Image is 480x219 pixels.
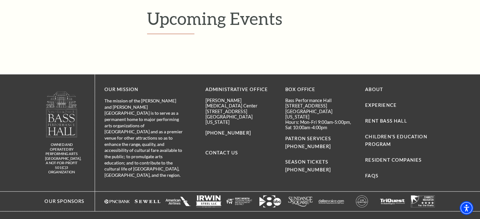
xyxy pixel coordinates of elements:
[205,86,276,94] p: Administrative Office
[205,98,276,109] p: [PERSON_NAME][MEDICAL_DATA] Center
[104,86,183,94] p: OUR MISSION
[318,195,344,207] img: The image features a simple white background with text that appears to be a logo or brand name.
[45,142,78,175] p: owned and operated by Performing Arts [GEOGRAPHIC_DATA], A NOT-FOR-PROFIT 501(C)3 ORGANIZATION
[196,195,222,207] img: Logo of Irwin Steel LLC, featuring the company name in bold letters with a simple design.
[365,157,422,163] a: Resident Companies
[285,98,356,103] p: Bass Performance Hall
[196,195,222,207] a: Logo of Irwin Steel LLC, featuring the company name in bold letters with a simple design. - open ...
[147,8,436,34] h1: Upcoming Events
[135,195,160,207] img: The image is completely blank or white.
[410,195,436,207] a: The image is completely blank or white. - open in a new tab
[410,195,436,207] img: The image is completely blank or white.
[285,135,356,151] p: PATRON SERVICES [PHONE_NUMBER]
[380,195,405,207] img: The image is completely blank or white.
[365,87,383,92] a: About
[39,198,84,205] p: Our Sponsors
[365,173,378,178] a: FAQs
[349,195,375,207] a: A circular logo with the text "KIM CLASSIFIED" in the center, featuring a bold, modern design. - ...
[205,114,276,125] p: [GEOGRAPHIC_DATA][US_STATE]
[285,109,356,120] p: [GEOGRAPHIC_DATA][US_STATE]
[380,195,405,207] a: The image is completely blank or white. - open in a new tab
[257,195,283,207] img: Logo featuring the number "8" with an arrow and "abc" in a modern design.
[165,195,191,207] a: The image is completely blank or white. - open in a new tab
[104,195,130,207] img: Logo of PNC Bank in white text with a triangular symbol.
[318,195,344,207] a: The image features a simple white background with text that appears to be a logo or brand name. -...
[104,98,183,178] p: The mission of the [PERSON_NAME] and [PERSON_NAME][GEOGRAPHIC_DATA] is to serve as a permanent ho...
[165,195,191,207] img: The image is completely blank or white.
[205,129,276,137] p: [PHONE_NUMBER]
[285,119,356,130] p: Hours: Mon-Fri 9:00am-5:00pm, Sat 10:00am-4:00pm
[135,195,160,207] a: The image is completely blank or white. - open in a new tab
[205,109,276,114] p: [STREET_ADDRESS]
[365,118,407,124] a: Rent Bass Hall
[285,103,356,108] p: [STREET_ADDRESS]
[349,195,375,207] img: A circular logo with the text "KIM CLASSIFIED" in the center, featuring a bold, modern design.
[227,195,252,207] img: The image is completely blank or white.
[288,195,313,207] a: Logo of Sundance Square, featuring stylized text in white. - open in a new tab
[365,134,427,147] a: Children's Education Program
[459,201,473,215] div: Accessibility Menu
[257,195,283,207] a: Logo featuring the number "8" with an arrow and "abc" in a modern design. - open in a new tab
[365,102,397,108] a: Experience
[104,195,130,207] a: Logo of PNC Bank in white text with a triangular symbol. - open in a new tab - target website may...
[285,150,356,174] p: SEASON TICKETS [PHONE_NUMBER]
[288,195,313,207] img: Logo of Sundance Square, featuring stylized text in white.
[285,86,356,94] p: BOX OFFICE
[45,91,78,137] img: owned and operated by Performing Arts Fort Worth, A NOT-FOR-PROFIT 501(C)3 ORGANIZATION
[205,150,238,155] a: Contact Us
